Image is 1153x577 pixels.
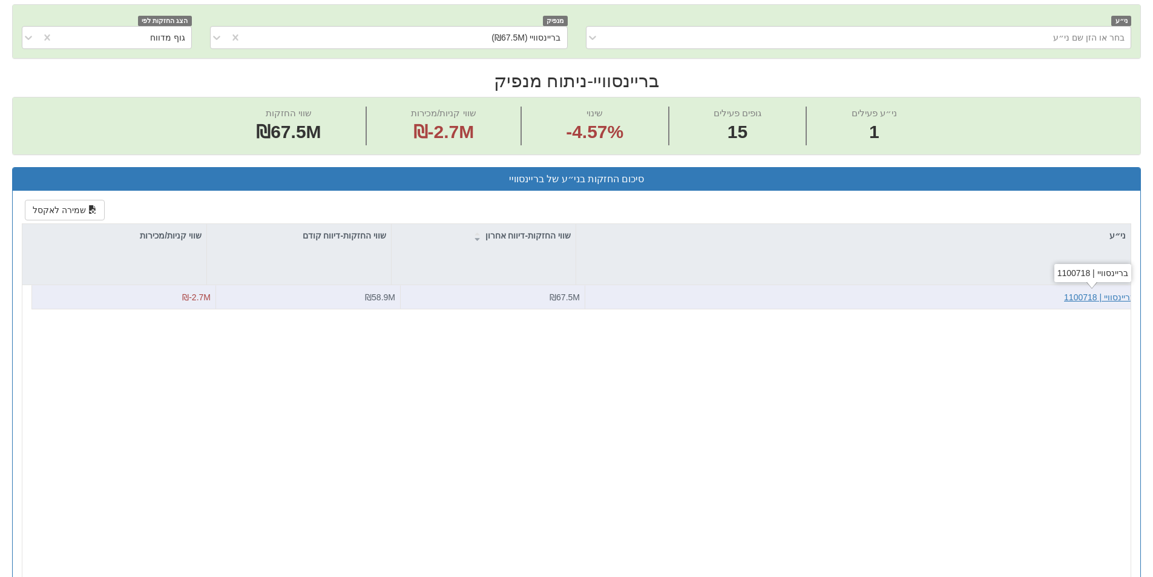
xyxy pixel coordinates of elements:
span: 1 [852,119,897,145]
span: שינוי [586,108,603,118]
span: ₪58.9M [365,292,395,302]
span: שווי קניות/מכירות [411,108,476,118]
div: בחר או הזן שם ני״ע [1053,31,1125,44]
span: -4.57% [566,119,623,145]
button: בריינסוויי | 1100718 [1064,291,1135,303]
span: ₪67.5M [256,122,321,142]
span: ₪-2.7M [182,292,211,302]
span: גופים פעילים [714,108,761,118]
span: שווי החזקות [266,108,312,118]
button: שמירה לאקסל [25,200,105,220]
div: ני״ע [576,224,1131,247]
span: הצג החזקות לפי [138,16,191,26]
div: בריינסוויי | 1100718 [1054,264,1131,282]
div: שווי החזקות-דיווח קודם [207,224,391,247]
span: 15 [714,119,761,145]
span: ₪67.5M [550,292,580,302]
span: מנפיק [543,16,568,26]
h3: סיכום החזקות בני״ע של בריינסוויי [22,174,1131,185]
span: ני״ע [1111,16,1131,26]
div: שווי קניות/מכירות [22,224,206,247]
div: בריינסוויי (₪67.5M) [491,31,560,44]
h2: בריינסוויי - ניתוח מנפיק [12,71,1141,91]
span: ₪-2.7M [413,122,475,142]
div: גוף מדווח [150,31,185,44]
span: ני״ע פעילים [852,108,897,118]
div: שווי החזקות-דיווח אחרון [392,224,576,247]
